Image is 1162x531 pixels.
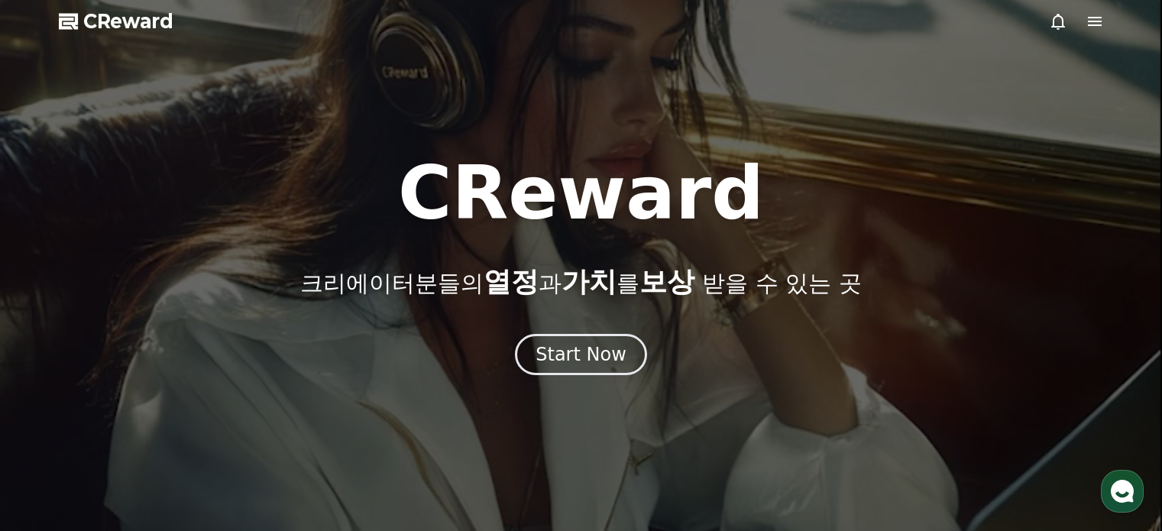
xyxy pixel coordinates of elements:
[515,334,647,375] button: Start Now
[59,9,173,34] a: CReward
[484,266,539,297] span: 열정
[300,267,861,297] p: 크리에이터분들의 과 를 받을 수 있는 곳
[398,157,764,230] h1: CReward
[562,266,617,297] span: 가치
[536,342,626,367] div: Start Now
[83,9,173,34] span: CReward
[515,349,647,364] a: Start Now
[639,266,694,297] span: 보상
